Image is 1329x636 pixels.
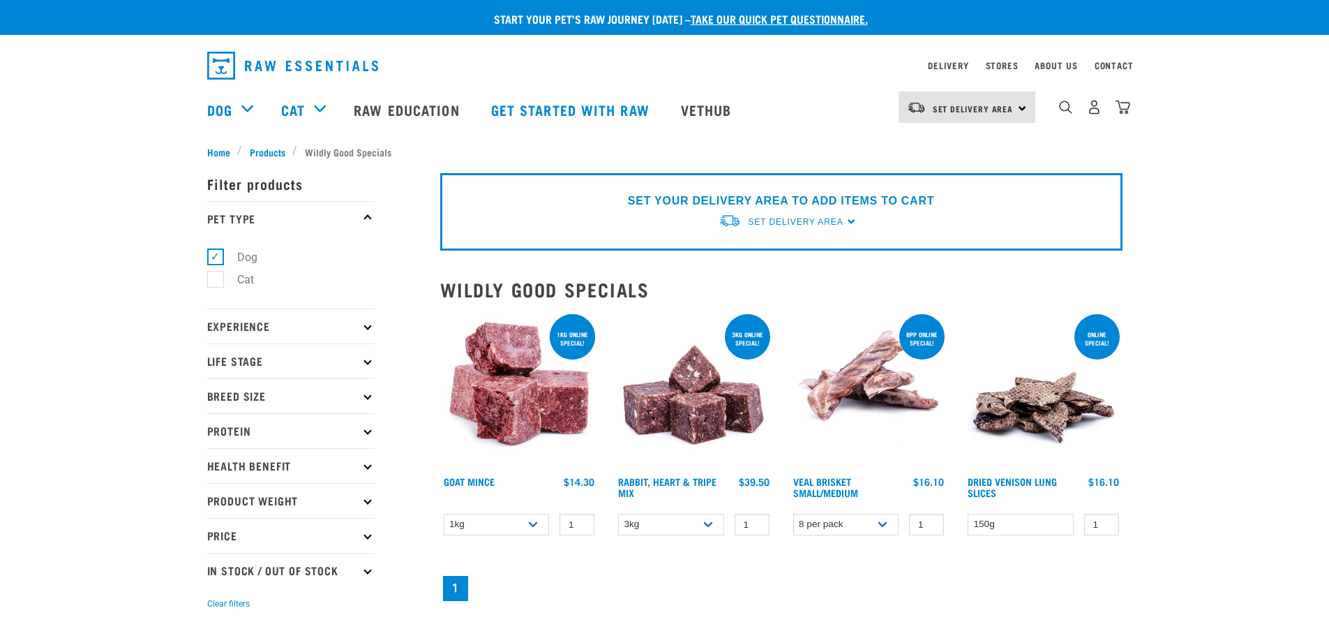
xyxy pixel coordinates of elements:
a: Products [242,145,292,159]
img: 1175 Rabbit Heart Tripe Mix 01 [615,311,773,470]
input: 1 [909,514,944,535]
img: home-icon@2x.png [1116,100,1130,114]
p: Price [207,518,375,553]
p: Experience [207,309,375,343]
a: Stores [986,63,1019,68]
a: Dried Venison Lung Slices [968,479,1057,495]
a: Home [207,145,238,159]
nav: breadcrumbs [207,145,1122,159]
p: SET YOUR DELIVERY AREA TO ADD ITEMS TO CART [628,193,934,209]
div: $16.10 [913,476,944,487]
div: $16.10 [1088,476,1119,487]
img: van-moving.png [719,214,741,228]
p: Breed Size [207,378,375,413]
img: 1304 Venison Lung Slices 01 [964,311,1122,470]
a: Delivery [928,63,968,68]
p: Pet Type [207,201,375,236]
nav: dropdown navigation [196,46,1134,85]
p: Product Weight [207,483,375,518]
label: Dog [215,249,263,266]
img: home-icon-1@2x.png [1059,101,1072,114]
p: Protein [207,413,375,448]
div: $39.50 [739,476,769,487]
a: Dog [207,99,232,120]
a: Vethub [667,82,749,138]
img: Raw Essentials Logo [207,52,378,80]
div: 8pp online special! [899,324,945,353]
a: Raw Education [340,82,476,138]
h2: Wildly Good Specials [440,279,1122,300]
p: Life Stage [207,343,375,378]
label: Cat [215,271,260,288]
a: Page 1 [443,576,468,601]
a: Get started with Raw [477,82,667,138]
img: 1077 Wild Goat Mince 01 [440,311,599,470]
a: take our quick pet questionnaire. [691,15,868,22]
div: ONLINE SPECIAL! [1074,324,1120,353]
span: Set Delivery Area [933,106,1014,111]
a: Cat [281,99,305,120]
div: 1kg online special! [550,324,595,353]
img: 1207 Veal Brisket 4pp 01 [790,311,948,470]
img: van-moving.png [907,101,926,114]
p: In Stock / Out Of Stock [207,553,375,588]
a: Contact [1095,63,1134,68]
span: Home [207,145,230,159]
input: 1 [560,514,594,535]
img: user.png [1087,100,1102,114]
a: Goat Mince [444,479,495,484]
p: Filter products [207,166,375,201]
p: Health Benefit [207,448,375,483]
input: 1 [1084,514,1119,535]
a: Rabbit, Heart & Tripe Mix [618,479,716,495]
span: Set Delivery Area [748,217,843,227]
nav: pagination [440,573,1122,604]
div: 3kg online special! [725,324,770,353]
button: Clear filters [207,598,250,610]
a: Veal Brisket Small/Medium [793,479,858,495]
div: $14.30 [564,476,594,487]
a: About Us [1035,63,1077,68]
input: 1 [735,514,769,535]
span: Products [250,145,285,159]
